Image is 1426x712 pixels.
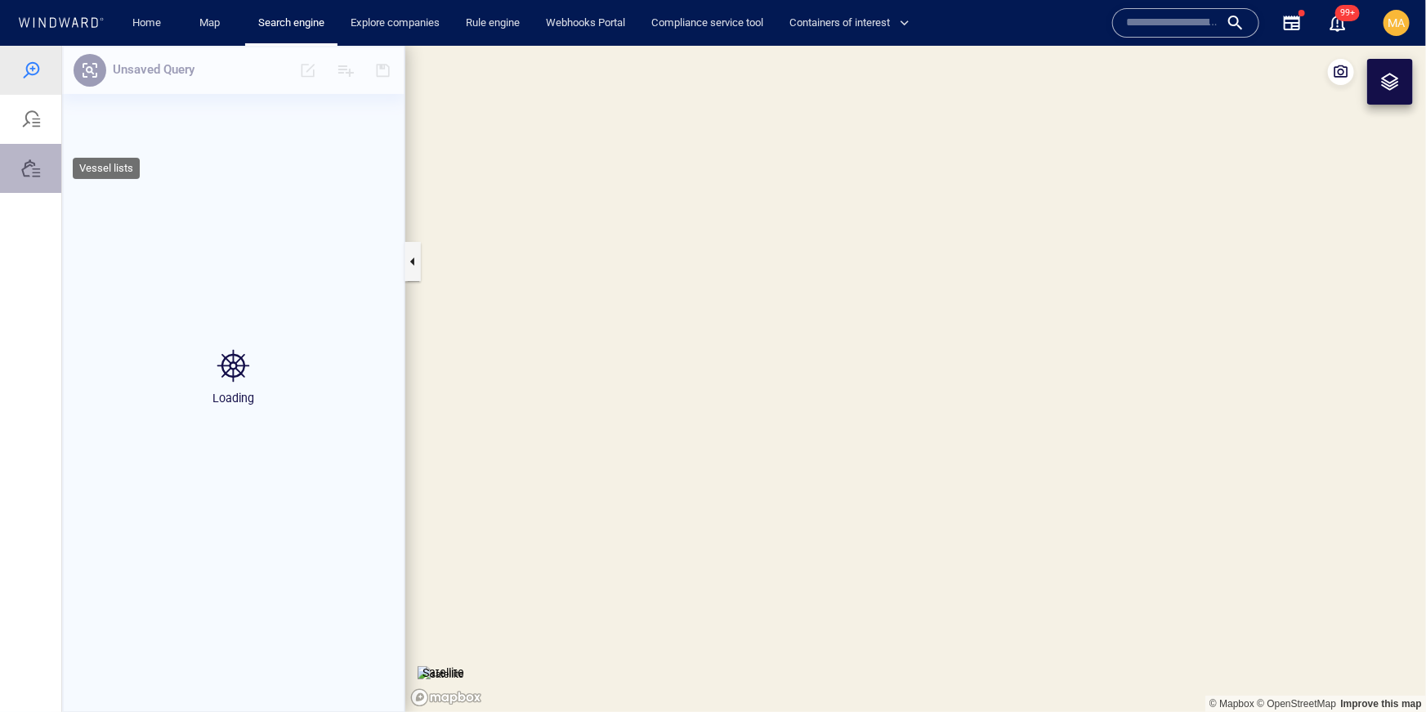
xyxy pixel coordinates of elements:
a: Mapbox [1209,652,1254,664]
a: Home [127,9,168,38]
a: 99+ [1325,10,1351,36]
a: Compliance service tool [645,9,770,38]
a: OpenStreetMap [1257,652,1336,664]
a: Rule engine [459,9,526,38]
button: Containers of interest [783,9,923,38]
iframe: Chat [1357,638,1414,700]
a: Map feedback [1341,652,1422,664]
button: 99+ [1328,13,1348,33]
span: MA [1388,16,1406,29]
span: Containers of interest [789,14,910,33]
a: Map [193,9,232,38]
button: Home [121,9,173,38]
p: Satellite [422,617,464,637]
p: Loading [212,343,254,362]
button: Map [186,9,239,38]
span: 99+ [1335,5,1360,21]
a: Explore companies [344,9,446,38]
a: Mapbox logo [410,643,482,661]
a: Webhooks Portal [539,9,632,38]
button: MA [1380,7,1413,39]
a: Search engine [252,9,331,38]
div: Notification center [1328,13,1348,33]
img: satellite [418,620,464,637]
